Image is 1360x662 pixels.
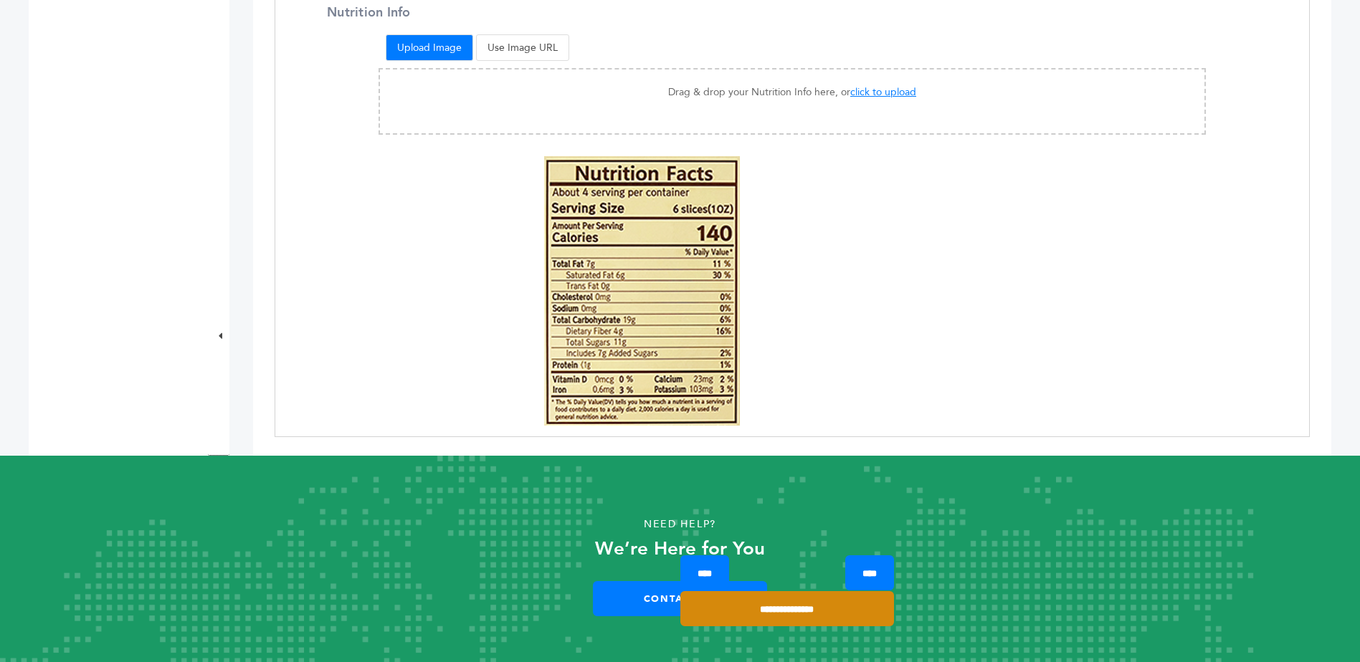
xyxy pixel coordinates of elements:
[476,34,569,61] button: Use Image URL
[275,4,427,21] label: Nutrition Info
[394,84,1190,101] p: Drag & drop your Nutrition Info here, or
[68,514,1292,535] p: Need Help?
[850,85,916,99] span: click to upload
[386,34,473,61] button: Upload Image
[595,536,765,562] strong: We’re Here for You
[544,156,740,426] img: Nutrition Info Preview
[593,581,767,616] a: Contact Us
